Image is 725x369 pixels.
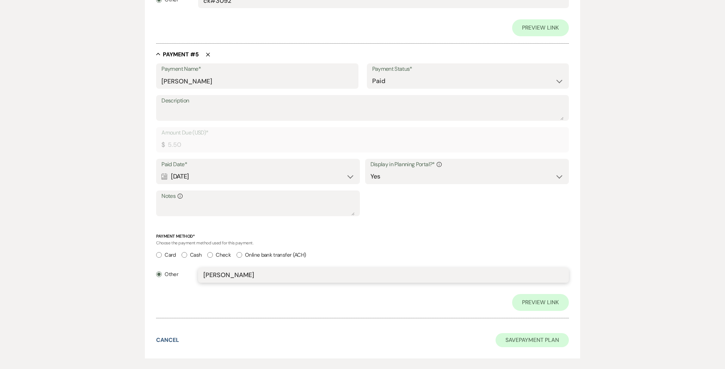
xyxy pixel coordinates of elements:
div: $ [161,140,165,150]
label: Other [156,270,178,279]
label: Payment Name* [161,64,353,74]
span: Choose the payment method used for this payment. [156,240,253,246]
label: Cash [182,250,202,260]
button: Payment #5 [156,51,199,58]
label: Amount Due (USD)* [161,128,563,138]
label: Paid Date* [161,160,355,170]
a: Preview Link [512,19,569,36]
label: Payment Status* [372,64,564,74]
input: Online bank transfer (ACH) [236,252,242,258]
a: Preview Link [512,294,569,311]
label: Check [207,250,231,260]
button: SavePayment Plan [496,333,569,347]
input: Cash [182,252,187,258]
label: Notes [161,191,355,201]
p: Payment Method* [156,233,569,240]
label: Card [156,250,176,260]
label: Online bank transfer (ACH) [236,250,306,260]
label: Display in Planning Portal?* [370,160,564,170]
button: Cancel [156,337,179,343]
label: Description [161,96,563,106]
input: Other [156,271,162,277]
div: [DATE] [161,170,355,183]
input: Check [207,252,213,258]
input: Card [156,252,162,258]
h5: Payment # 5 [163,51,199,58]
